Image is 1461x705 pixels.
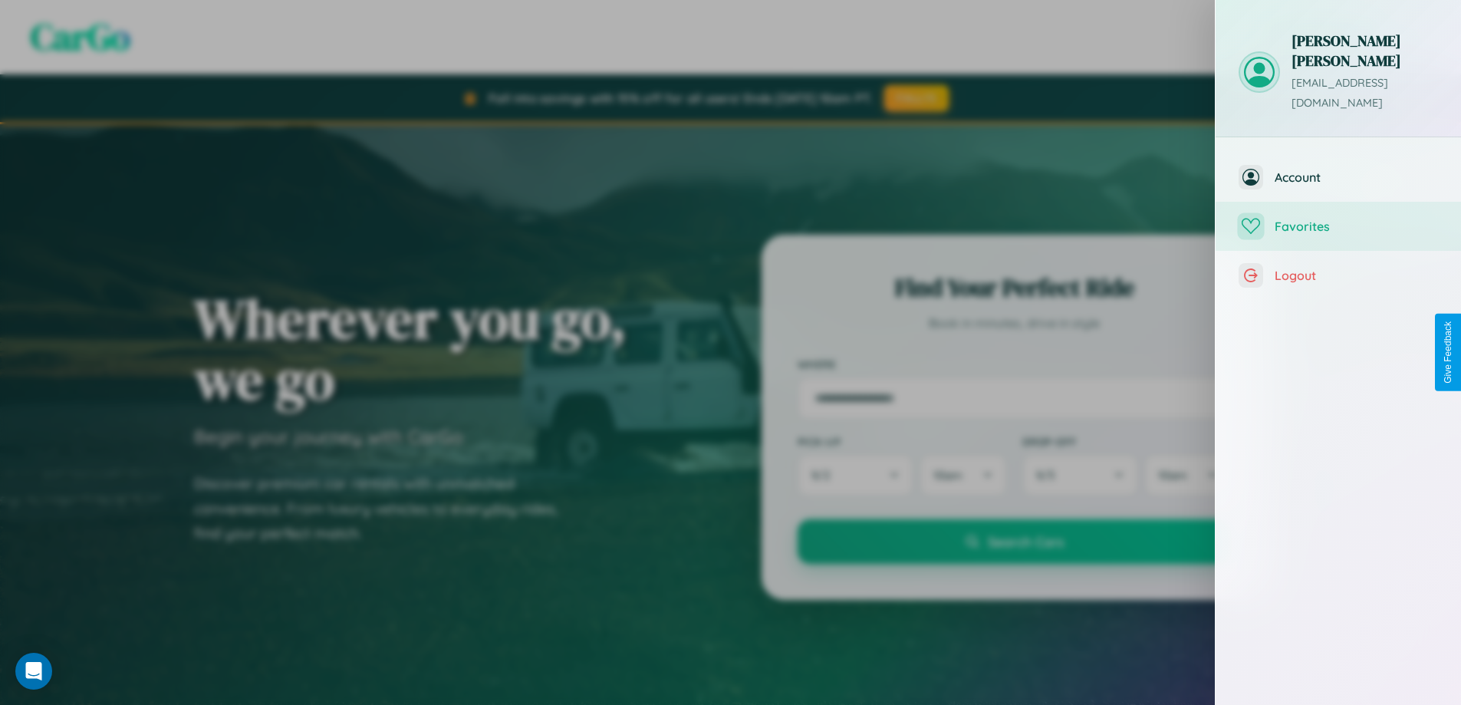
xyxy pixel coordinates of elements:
div: Give Feedback [1443,321,1453,384]
button: Account [1216,153,1461,202]
div: Open Intercom Messenger [15,653,52,690]
button: Logout [1216,251,1461,300]
p: [EMAIL_ADDRESS][DOMAIN_NAME] [1292,74,1438,114]
span: Favorites [1275,219,1438,234]
span: Logout [1275,268,1438,283]
button: Favorites [1216,202,1461,251]
span: Account [1275,170,1438,185]
h3: [PERSON_NAME] [PERSON_NAME] [1292,31,1438,71]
